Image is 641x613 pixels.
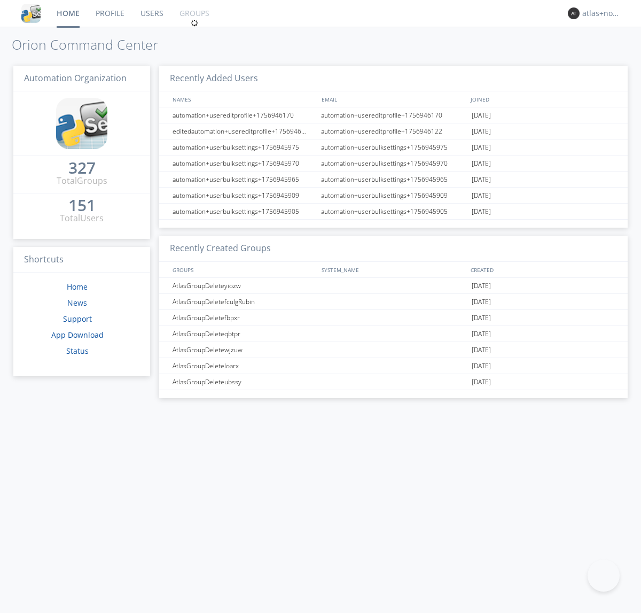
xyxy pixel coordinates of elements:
[472,342,491,358] span: [DATE]
[472,358,491,374] span: [DATE]
[159,326,628,342] a: AtlasGroupDeleteqbtpr[DATE]
[57,175,107,187] div: Total Groups
[60,212,104,224] div: Total Users
[472,123,491,139] span: [DATE]
[159,236,628,262] h3: Recently Created Groups
[568,7,580,19] img: 373638.png
[318,188,469,203] div: automation+userbulksettings+1756945909
[159,358,628,374] a: AtlasGroupDeleteloarx[DATE]
[159,310,628,326] a: AtlasGroupDeletefbpxr[DATE]
[159,123,628,139] a: editedautomation+usereditprofile+1756946122automation+usereditprofile+1756946122[DATE]
[472,188,491,204] span: [DATE]
[24,72,127,84] span: Automation Organization
[170,358,318,374] div: AtlasGroupDeleteloarx
[170,188,318,203] div: automation+userbulksettings+1756945909
[319,91,468,107] div: EMAIL
[159,156,628,172] a: automation+userbulksettings+1756945970automation+userbulksettings+1756945970[DATE]
[170,342,318,358] div: AtlasGroupDeletewjzuw
[66,346,89,356] a: Status
[472,204,491,220] span: [DATE]
[170,294,318,309] div: AtlasGroupDeletefculgRubin
[68,162,96,173] div: 327
[472,156,491,172] span: [DATE]
[318,107,469,123] div: automation+usereditprofile+1756946170
[67,298,87,308] a: News
[68,200,96,211] div: 151
[63,314,92,324] a: Support
[51,330,104,340] a: App Download
[318,139,469,155] div: automation+userbulksettings+1756945975
[159,172,628,188] a: automation+userbulksettings+1756945965automation+userbulksettings+1756945965[DATE]
[472,294,491,310] span: [DATE]
[68,200,96,212] a: 151
[318,123,469,139] div: automation+usereditprofile+1756946122
[472,326,491,342] span: [DATE]
[170,374,318,390] div: AtlasGroupDeleteubssy
[56,98,107,149] img: cddb5a64eb264b2086981ab96f4c1ba7
[159,107,628,123] a: automation+usereditprofile+1756946170automation+usereditprofile+1756946170[DATE]
[472,374,491,390] span: [DATE]
[159,66,628,92] h3: Recently Added Users
[159,278,628,294] a: AtlasGroupDeleteyiozw[DATE]
[472,107,491,123] span: [DATE]
[472,278,491,294] span: [DATE]
[170,156,318,171] div: automation+userbulksettings+1756945970
[468,91,617,107] div: JOINED
[170,310,318,325] div: AtlasGroupDeletefbpxr
[582,8,622,19] div: atlas+nodispatch
[318,156,469,171] div: automation+userbulksettings+1756945970
[67,282,88,292] a: Home
[468,262,617,277] div: CREATED
[319,262,468,277] div: SYSTEM_NAME
[191,19,198,27] img: spin.svg
[170,262,316,277] div: GROUPS
[159,342,628,358] a: AtlasGroupDeletewjzuw[DATE]
[159,294,628,310] a: AtlasGroupDeletefculgRubin[DATE]
[318,172,469,187] div: automation+userbulksettings+1756945965
[170,91,316,107] div: NAMES
[159,139,628,156] a: automation+userbulksettings+1756945975automation+userbulksettings+1756945975[DATE]
[68,162,96,175] a: 327
[170,139,318,155] div: automation+userbulksettings+1756945975
[170,278,318,293] div: AtlasGroupDeleteyiozw
[170,204,318,219] div: automation+userbulksettings+1756945905
[170,326,318,342] div: AtlasGroupDeleteqbtpr
[13,247,150,273] h3: Shortcuts
[21,4,41,23] img: cddb5a64eb264b2086981ab96f4c1ba7
[170,123,318,139] div: editedautomation+usereditprofile+1756946122
[159,204,628,220] a: automation+userbulksettings+1756945905automation+userbulksettings+1756945905[DATE]
[318,204,469,219] div: automation+userbulksettings+1756945905
[159,188,628,204] a: automation+userbulksettings+1756945909automation+userbulksettings+1756945909[DATE]
[170,107,318,123] div: automation+usereditprofile+1756946170
[170,172,318,187] div: automation+userbulksettings+1756945965
[472,172,491,188] span: [DATE]
[472,139,491,156] span: [DATE]
[159,374,628,390] a: AtlasGroupDeleteubssy[DATE]
[472,310,491,326] span: [DATE]
[588,560,620,592] iframe: Toggle Customer Support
